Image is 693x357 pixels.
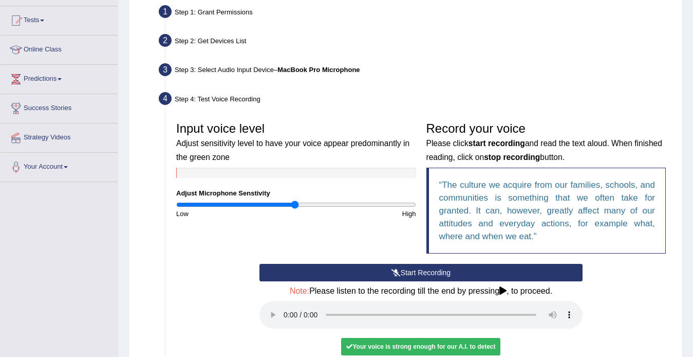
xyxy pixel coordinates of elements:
span: – [274,66,360,74]
a: Online Class [1,35,118,61]
a: Strategy Videos [1,123,118,149]
div: Low [171,209,296,219]
a: Tests [1,6,118,32]
h3: Input voice level [176,122,416,163]
h3: Record your voice [426,122,666,163]
a: Success Stories [1,94,118,120]
b: start recording [469,139,525,148]
small: Adjust sensitivity level to have your voice appear predominantly in the green zone [176,139,409,161]
button: Start Recording [259,264,583,281]
div: High [296,209,421,219]
small: Please click and read the text aloud. When finished reading, click on button. [426,139,662,161]
div: Your voice is strong enough for our A.I. to detect [341,338,500,355]
b: stop recording [484,153,540,162]
div: Step 1: Grant Permissions [154,2,678,25]
div: Step 3: Select Audio Input Device [154,60,678,83]
div: Step 2: Get Devices List [154,31,678,53]
b: MacBook Pro Microphone [277,66,360,74]
a: Your Account [1,153,118,178]
h4: Please listen to the recording till the end by pressing , to proceed. [259,287,583,296]
div: Step 4: Test Voice Recording [154,89,678,112]
a: Predictions [1,65,118,91]
span: Note: [290,287,309,295]
q: The culture we acquire from our families, schools, and communities is something that we often tak... [439,180,655,241]
label: Adjust Microphone Senstivity [176,188,270,198]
